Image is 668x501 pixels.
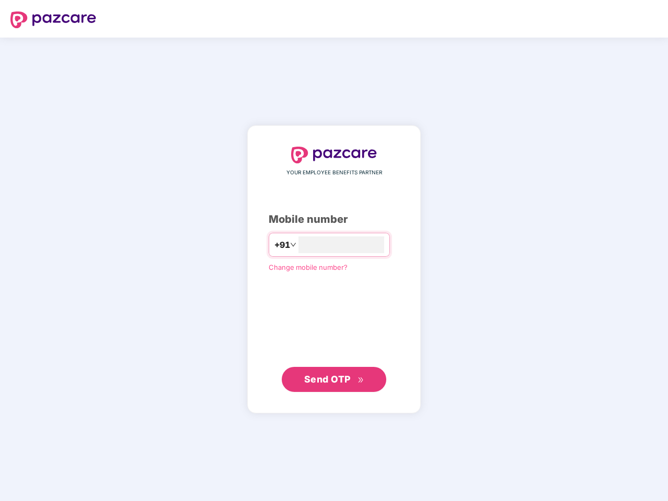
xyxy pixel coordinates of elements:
[274,238,290,252] span: +91
[269,211,399,228] div: Mobile number
[358,377,364,384] span: double-right
[282,367,386,392] button: Send OTPdouble-right
[286,169,382,177] span: YOUR EMPLOYEE BENEFITS PARTNER
[10,11,96,28] img: logo
[304,374,351,385] span: Send OTP
[269,263,348,271] a: Change mobile number?
[290,242,296,248] span: down
[291,147,377,163] img: logo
